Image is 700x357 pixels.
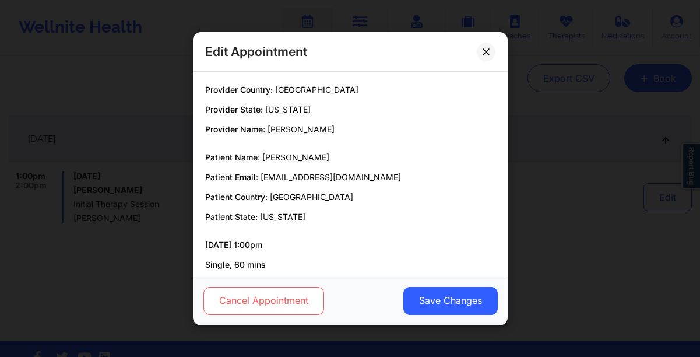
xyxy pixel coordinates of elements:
[270,192,353,202] span: [GEOGRAPHIC_DATA]
[205,104,495,116] p: Provider State:
[205,239,495,251] p: [DATE] 1:00pm
[205,191,495,203] p: Patient Country:
[268,124,335,134] span: [PERSON_NAME]
[205,171,495,183] p: Patient Email:
[205,44,307,60] h2: Edit Appointment
[275,85,358,94] span: [GEOGRAPHIC_DATA]
[260,212,305,222] span: [US_STATE]
[205,211,495,223] p: Patient State:
[205,152,495,163] p: Patient Name:
[205,124,495,135] p: Provider Name:
[262,152,329,162] span: [PERSON_NAME]
[205,259,495,271] p: Single, 60 mins
[403,286,497,314] button: Save Changes
[203,286,323,314] button: Cancel Appointment
[205,84,495,96] p: Provider Country:
[265,104,311,114] span: [US_STATE]
[261,172,401,182] span: [EMAIL_ADDRESS][DOMAIN_NAME]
